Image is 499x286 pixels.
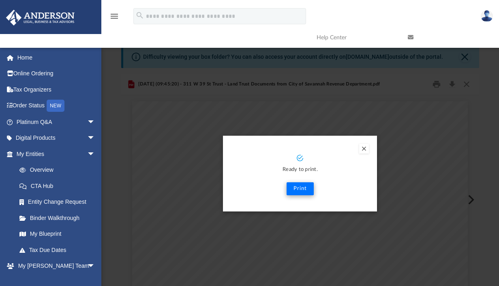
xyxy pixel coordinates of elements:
a: Entity Change Request [11,194,107,210]
span: arrow_drop_down [87,130,103,147]
div: NEW [47,100,64,112]
i: menu [109,11,119,21]
a: Home [6,49,107,66]
a: menu [109,15,119,21]
i: search [135,11,144,20]
a: CTA Hub [11,178,107,194]
a: Online Ordering [6,66,107,82]
a: My [PERSON_NAME] Teamarrow_drop_down [6,258,103,274]
a: My Entitiesarrow_drop_down [6,146,107,162]
a: Overview [11,162,107,178]
button: Print [287,182,314,195]
a: My Blueprint [11,226,103,242]
p: Ready to print. [231,165,369,175]
span: arrow_drop_down [87,146,103,162]
a: Platinum Q&Aarrow_drop_down [6,114,107,130]
img: Anderson Advisors Platinum Portal [4,10,77,26]
a: Binder Walkthrough [11,210,107,226]
a: Tax Due Dates [11,242,107,258]
a: Order StatusNEW [6,98,107,114]
a: Tax Organizers [6,81,107,98]
span: arrow_drop_down [87,114,103,130]
a: Help Center [311,21,402,53]
img: User Pic [481,10,493,22]
a: Digital Productsarrow_drop_down [6,130,107,146]
span: arrow_drop_down [87,258,103,275]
